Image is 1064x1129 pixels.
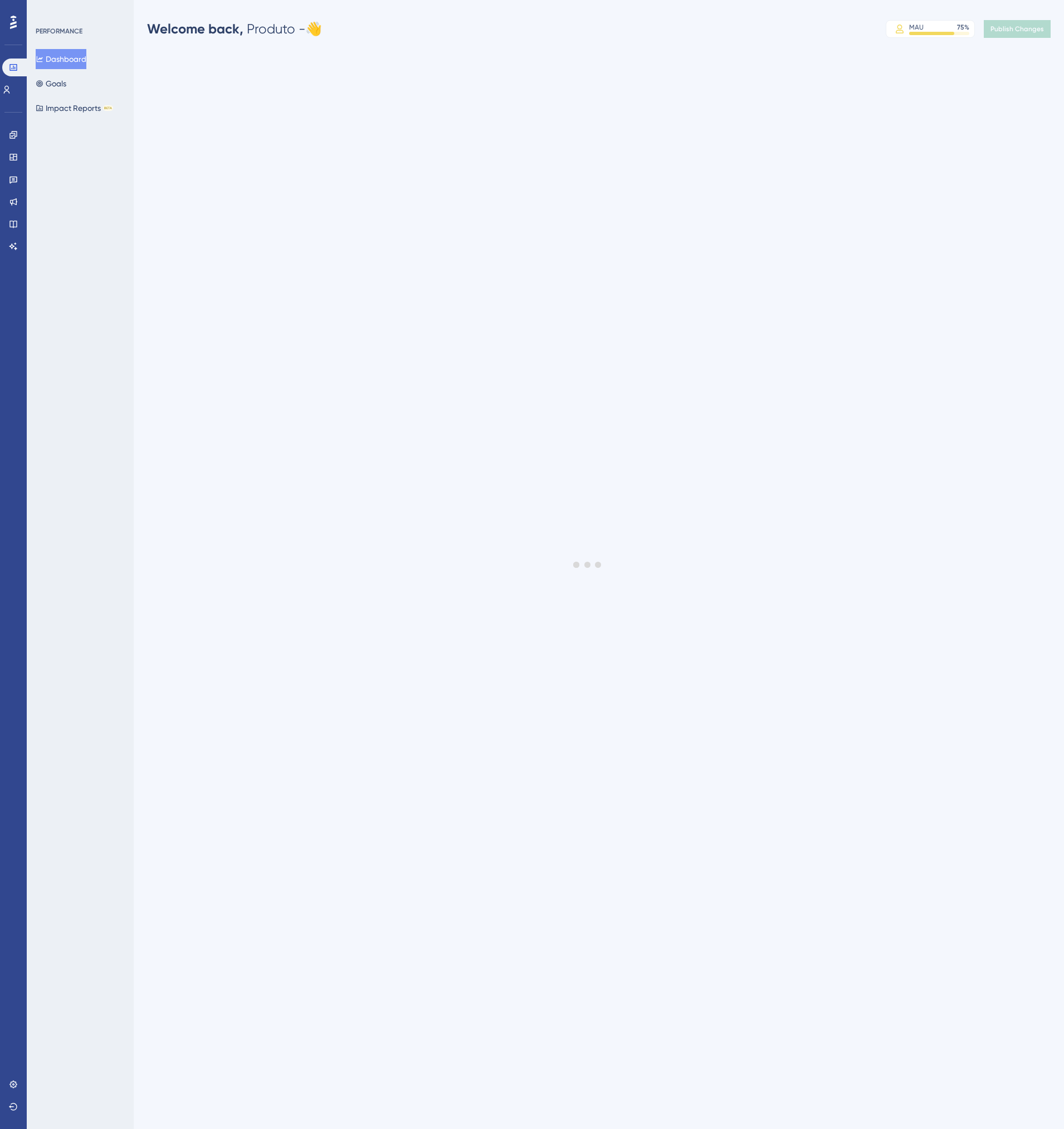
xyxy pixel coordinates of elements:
[36,98,113,118] button: Impact ReportsBETA
[957,23,969,32] div: 75 %
[103,105,113,111] div: BETA
[990,25,1044,33] span: Publish Changes
[36,27,82,36] div: PERFORMANCE
[147,20,322,38] div: Produto - 👋
[36,74,66,94] button: Goals
[36,49,86,69] button: Dashboard
[147,21,243,37] span: Welcome back,
[984,20,1051,38] button: Publish Changes
[909,23,924,32] div: MAU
